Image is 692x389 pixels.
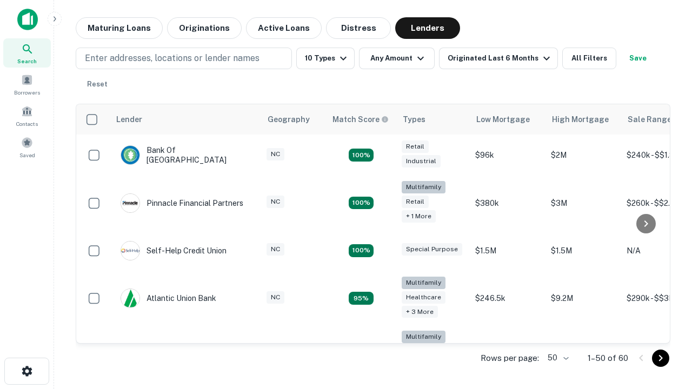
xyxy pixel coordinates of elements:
div: Healthcare [402,291,445,304]
button: Distress [326,17,391,39]
td: $2M [545,135,621,176]
img: picture [121,194,139,212]
th: High Mortgage [545,104,621,135]
div: Pinnacle Financial Partners [121,193,243,213]
th: Types [396,104,470,135]
a: Borrowers [3,70,51,99]
button: Enter addresses, locations or lender names [76,48,292,69]
td: $96k [470,135,545,176]
td: $9.2M [545,271,621,326]
div: Atlantic Union Bank [121,289,216,308]
div: Originated Last 6 Months [448,52,553,65]
div: Industrial [402,155,441,167]
td: $246k [470,325,545,380]
iframe: Chat Widget [638,303,692,354]
td: $1.5M [470,230,545,271]
div: Capitalize uses an advanced AI algorithm to match your search with the best lender. The match sco... [332,113,389,125]
div: High Mortgage [552,113,609,126]
div: Lender [116,113,142,126]
td: $3M [545,176,621,230]
span: Contacts [16,119,38,128]
div: Types [403,113,425,126]
p: Rows per page: [481,352,539,365]
span: Search [17,57,37,65]
div: Geography [268,113,310,126]
div: Multifamily [402,331,445,343]
div: Matching Properties: 9, hasApolloMatch: undefined [349,292,374,305]
th: Capitalize uses an advanced AI algorithm to match your search with the best lender. The match sco... [326,104,396,135]
div: Matching Properties: 11, hasApolloMatch: undefined [349,244,374,257]
div: Special Purpose [402,243,462,256]
button: Lenders [395,17,460,39]
div: Self-help Credit Union [121,241,227,260]
div: + 3 more [402,306,438,318]
div: Matching Properties: 15, hasApolloMatch: undefined [349,149,374,162]
div: 50 [543,350,570,366]
div: Bank Of [GEOGRAPHIC_DATA] [121,145,250,165]
a: Search [3,38,51,68]
div: Multifamily [402,277,445,289]
button: Any Amount [359,48,435,69]
div: Retail [402,196,429,208]
img: picture [121,242,139,260]
p: Enter addresses, locations or lender names [85,52,259,65]
img: picture [121,146,139,164]
a: Saved [3,132,51,162]
button: Save your search to get updates of matches that match your search criteria. [621,48,655,69]
div: Matching Properties: 17, hasApolloMatch: undefined [349,197,374,210]
p: 1–50 of 60 [588,352,628,365]
div: NC [267,291,284,304]
span: Borrowers [14,88,40,97]
button: All Filters [562,48,616,69]
div: Low Mortgage [476,113,530,126]
img: picture [121,289,139,307]
div: Sale Range [628,113,671,126]
td: $246.5k [470,271,545,326]
div: Retail [402,140,429,153]
a: Contacts [3,101,51,130]
button: 10 Types [296,48,355,69]
div: NC [267,148,284,160]
div: The Fidelity Bank [121,343,208,363]
td: $3.2M [545,325,621,380]
button: Maturing Loans [76,17,163,39]
img: capitalize-icon.png [17,9,38,30]
button: Reset [80,73,115,95]
th: Low Mortgage [470,104,545,135]
td: $1.5M [545,230,621,271]
span: Saved [19,151,35,159]
div: NC [267,243,284,256]
th: Lender [110,104,261,135]
div: + 1 more [402,210,436,223]
button: Go to next page [652,350,669,367]
td: $380k [470,176,545,230]
div: NC [267,196,284,208]
button: Originated Last 6 Months [439,48,558,69]
th: Geography [261,104,326,135]
button: Active Loans [246,17,322,39]
div: Multifamily [402,181,445,193]
h6: Match Score [332,113,387,125]
button: Originations [167,17,242,39]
